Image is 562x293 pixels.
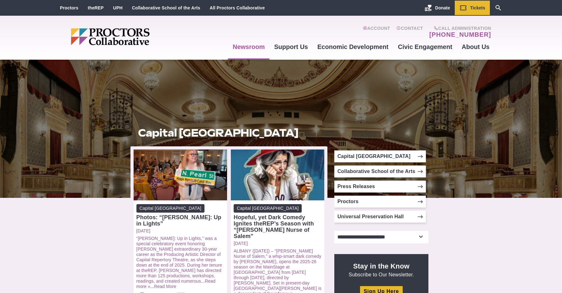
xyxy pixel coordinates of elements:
[334,231,428,243] select: Select category
[234,204,321,239] a: Capital [GEOGRAPHIC_DATA] Hopeful, yet Dark Comedy Ignites theREP’s Season with “[PERSON_NAME] Nu...
[136,214,224,227] div: Photos: “[PERSON_NAME]: Up in Lights”
[334,150,426,162] a: Capital [GEOGRAPHIC_DATA]
[138,127,320,139] h1: Capital [GEOGRAPHIC_DATA]
[396,26,423,38] a: Contact
[393,38,457,55] a: Civic Engagement
[113,5,123,10] a: UPH
[269,38,313,55] a: Support Us
[490,1,507,15] a: Search
[136,279,216,289] a: Read more »
[234,241,321,246] a: [DATE]
[342,262,421,278] p: Subscribe to Our Newsletter.
[427,26,491,31] span: Call Administration
[154,284,176,289] a: Read More
[132,5,200,10] a: Collaborative School of the Arts
[228,38,269,55] a: Newsroom
[334,181,426,193] a: Press Releases
[234,214,321,239] div: Hopeful, yet Dark Comedy Ignites theREP’s Season with “[PERSON_NAME] Nurse of Salem”
[455,1,490,15] a: Tickets
[353,262,410,270] strong: Stay in the Know
[234,204,302,213] span: Capital [GEOGRAPHIC_DATA]
[136,228,224,234] a: [DATE]
[88,5,104,10] a: theREP
[209,5,265,10] a: All Proctors Collaborative
[470,5,485,10] span: Tickets
[136,204,204,213] span: Capital [GEOGRAPHIC_DATA]
[71,28,198,45] img: Proctors logo
[334,196,426,208] a: Proctors
[363,26,390,38] a: Account
[334,211,426,223] a: Universal Preservation Hall
[435,5,450,10] span: Donate
[136,204,224,227] a: Capital [GEOGRAPHIC_DATA] Photos: “[PERSON_NAME]: Up in Lights”
[313,38,393,55] a: Economic Development
[60,5,78,10] a: Proctors
[429,31,491,38] a: [PHONE_NUMBER]
[334,165,426,177] a: Collaborative School of the Arts
[457,38,494,55] a: About Us
[136,236,224,289] p: ...
[136,236,222,284] a: “[PERSON_NAME]: Up in Lights,” was a special celebratory event honoring [PERSON_NAME] extraordina...
[420,1,455,15] a: Donate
